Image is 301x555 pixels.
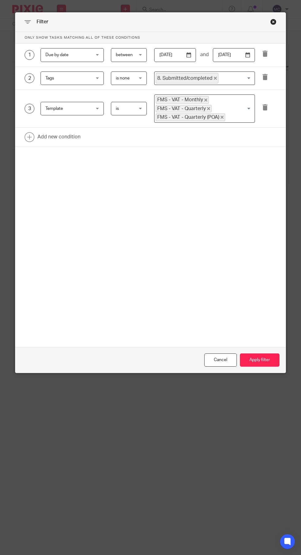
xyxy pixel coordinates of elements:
[219,73,251,84] input: Search for option
[116,53,133,57] span: between
[45,76,54,80] span: Tags
[221,116,224,119] button: Deselect FMS - VAT - Quarterly (POA)
[156,105,212,112] span: FMS - VAT - Quarterly
[154,48,196,62] input: From date
[25,104,34,114] div: 3
[116,106,119,111] span: is
[45,106,63,111] span: Template
[156,73,218,84] span: 8. Submitted/completed
[154,71,255,85] div: Search for option
[156,96,209,103] span: FMS - VAT - Monthly
[200,52,209,58] span: and
[116,76,130,80] span: is none
[270,19,276,25] div: Close this dialog window
[213,48,255,62] input: To date
[15,32,286,44] p: Only show tasks matching all of these conditions
[204,353,237,367] div: Close this dialog window
[214,77,217,80] button: Deselect 8. Submitted/completed
[156,114,225,121] span: FMS - VAT - Quarterly (POA)
[204,98,207,102] button: Deselect FMS - VAT - Monthly
[207,107,210,110] button: Deselect FMS - VAT - Quarterly
[45,53,68,57] span: Due by date
[226,114,251,121] input: Search for option
[25,73,34,83] div: 2
[154,94,255,122] div: Search for option
[25,50,34,60] div: 1
[240,353,279,367] button: Apply filter
[37,19,48,24] span: Filter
